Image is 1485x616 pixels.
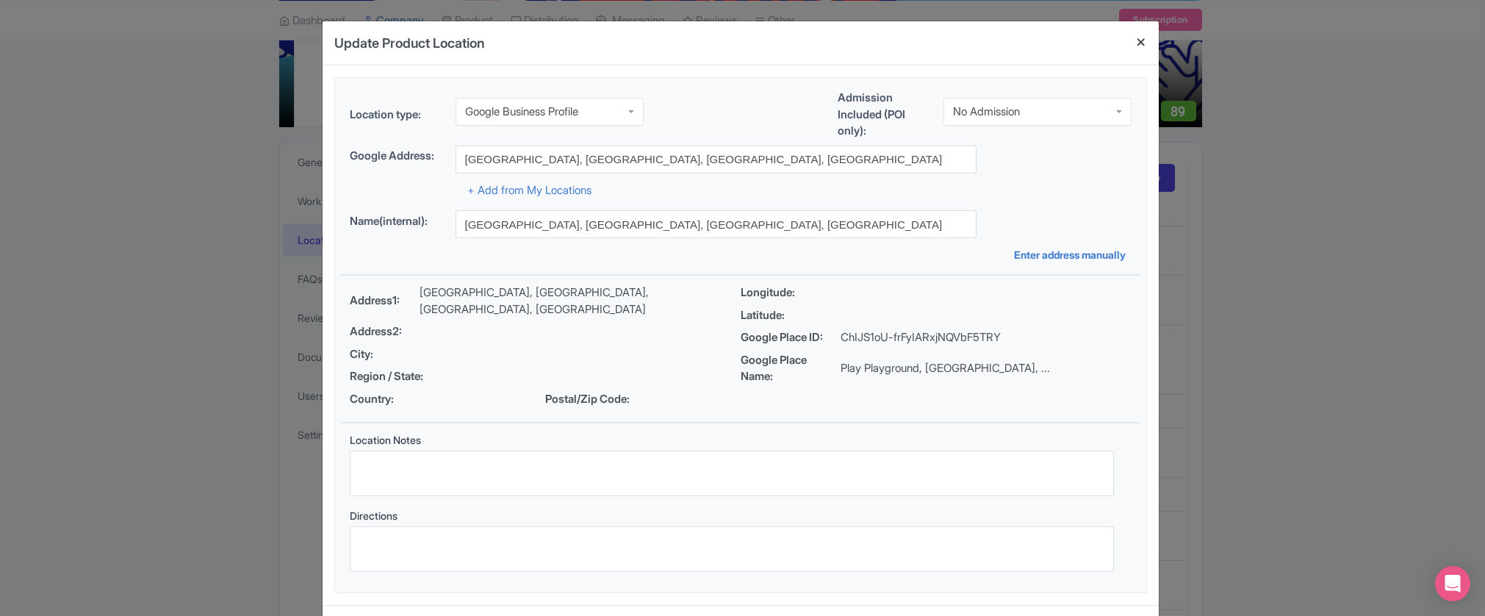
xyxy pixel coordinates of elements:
[334,33,484,53] h4: Update Product Location
[420,284,741,318] p: [GEOGRAPHIC_DATA], [GEOGRAPHIC_DATA], [GEOGRAPHIC_DATA], [GEOGRAPHIC_DATA]
[350,368,450,385] span: Region / State:
[545,391,645,408] span: Postal/Zip Code:
[350,434,421,446] span: Location Notes
[741,284,841,301] span: Longitude:
[741,307,841,324] span: Latitude:
[350,346,450,363] span: City:
[1014,247,1132,262] a: Enter address manually
[350,509,398,522] span: Directions
[841,360,1050,377] p: Play Playground, [GEOGRAPHIC_DATA], ...
[350,323,450,340] span: Address2:
[741,352,841,385] span: Google Place Name:
[350,293,420,309] span: Address1:
[350,391,450,408] span: Country:
[1123,21,1159,63] button: Close
[465,105,578,118] div: Google Business Profile
[841,329,1001,346] p: ChIJS1oU-frFyIARxjNQVbF5TRY
[350,148,444,165] label: Google Address:
[456,146,977,173] input: Search address
[838,90,932,140] label: Admission Included (POI only):
[350,107,444,123] label: Location type:
[350,213,444,230] label: Name(internal):
[953,105,1020,118] div: No Admission
[741,329,841,346] span: Google Place ID:
[467,183,592,197] a: + Add from My Locations
[1435,566,1470,601] div: Open Intercom Messenger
